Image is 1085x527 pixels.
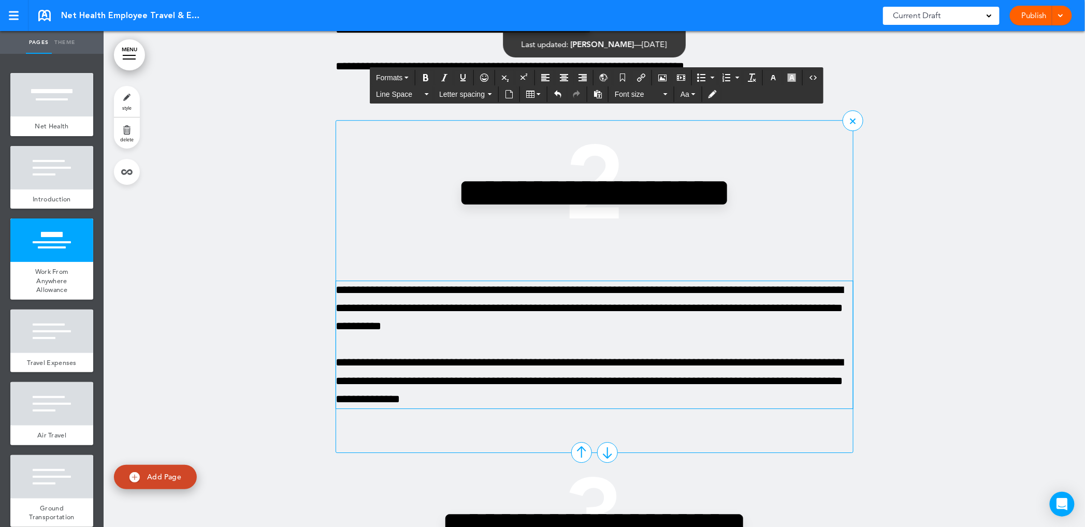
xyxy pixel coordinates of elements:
a: Net Health [10,116,93,136]
a: Publish [1018,6,1050,25]
span: Work From Anywhere Allowance [35,267,69,294]
a: Introduction [10,189,93,209]
div: Superscript [515,70,533,85]
div: Clear formatting [743,70,761,85]
span: [PERSON_NAME] [571,39,634,49]
div: — [522,40,667,48]
a: MENU [114,39,145,70]
span: Font size [615,89,661,99]
span: Ground Transportation [29,504,74,522]
div: Insert/Edit global anchor link [595,70,613,85]
div: Redo [568,86,585,102]
div: Align right [574,70,591,85]
div: Toggle Tracking Changes [704,86,721,102]
div: Paste as text [589,86,606,102]
div: Insert document [500,86,518,102]
div: Table [522,86,545,102]
span: Last updated: [522,39,569,49]
a: Work From Anywhere Allowance [10,262,93,300]
img: add.svg [129,472,140,482]
span: [DATE] [642,39,667,49]
div: Source code [804,70,822,85]
a: Add Page [114,465,197,489]
a: delete [114,118,140,149]
div: Undo [549,86,567,102]
div: Bold [417,70,435,85]
span: Net Health Employee Travel & Expense Policy [61,10,201,21]
div: Anchor [614,70,631,85]
a: Travel Expenses [10,353,93,373]
span: Net Health [35,122,69,130]
div: Insert/edit airmason link [632,70,650,85]
span: 2 [336,131,853,235]
span: delete [120,136,134,142]
div: Bullet list [693,70,717,85]
a: Ground Transportation [10,499,93,527]
a: Air Travel [10,426,93,445]
div: Insert/edit media [672,70,690,85]
span: Current Draft [893,8,941,23]
div: Align left [537,70,554,85]
a: style [114,86,140,117]
a: Theme [52,31,78,54]
span: Formats [376,74,402,82]
span: Add Page [147,472,181,481]
div: Underline [454,70,472,85]
div: Align center [555,70,573,85]
span: Aa [681,90,689,98]
span: Air Travel [37,431,66,440]
div: Airmason image [654,70,671,85]
div: Subscript [497,70,514,85]
span: style [122,105,132,111]
span: Line Space [376,89,423,99]
div: Numbered list [718,70,742,85]
span: Introduction [33,195,71,203]
span: Letter spacing [439,89,486,99]
a: Pages [26,31,52,54]
div: Italic [436,70,453,85]
div: Open Intercom Messenger [1050,492,1075,517]
span: Travel Expenses [27,358,77,367]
